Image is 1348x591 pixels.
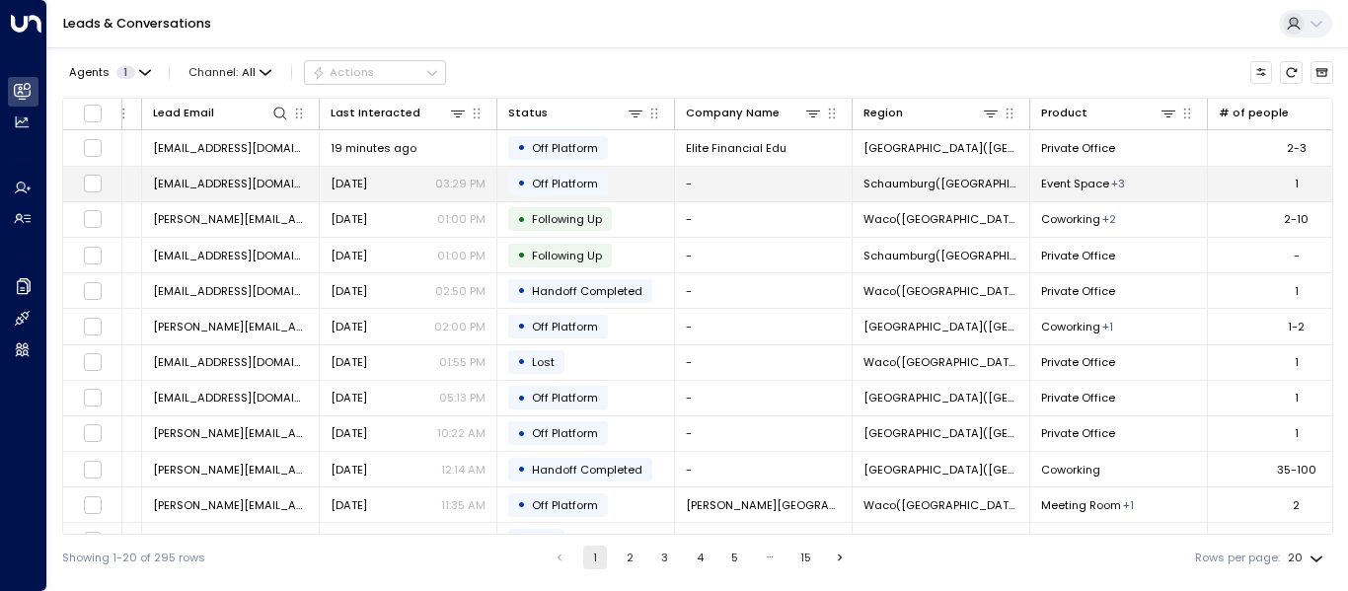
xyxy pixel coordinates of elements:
div: • [517,134,526,161]
span: Agents [69,67,110,78]
div: 35-100 [1277,462,1316,478]
td: - [675,416,853,451]
a: Leads & Conversations [63,15,211,32]
button: Go to page 3 [653,546,677,569]
td: - [675,167,853,201]
div: Region [863,104,903,122]
p: 11:35 AM [441,497,486,513]
div: Company Name [686,104,822,122]
div: Meeting Room,Private Office [1102,211,1116,227]
td: - [675,345,853,380]
button: Go to next page [829,546,853,569]
div: Private Office [1102,319,1113,334]
span: Toggle select row [83,495,103,515]
span: Meeting Room [1041,497,1121,513]
div: - [1294,533,1300,549]
span: karol@wadewellnesscenter.com [153,497,308,513]
span: Lost [532,354,555,370]
div: Product [1041,104,1087,122]
span: Sep 03, 2025 [331,462,367,478]
span: Toggle select row [83,174,103,193]
span: Toggle select row [83,209,103,229]
span: lsturnertrucking@gmail.com [153,354,308,370]
span: abdullahzaf@gmail.com [153,533,308,549]
span: Toggle select row [83,138,103,158]
div: Lead Email [153,104,289,122]
span: Sep 04, 2025 [331,283,367,299]
p: 02:00 PM [434,319,486,334]
span: Off Platform [532,390,598,406]
label: Rows per page: [1195,550,1280,566]
span: Toggle select row [83,246,103,265]
span: Toggle select row [83,352,103,372]
div: • [517,491,526,518]
span: 1 [116,66,135,79]
button: Go to page 2 [618,546,641,569]
span: Geneva(IL) [863,462,1018,478]
div: Region [863,104,1000,122]
button: Go to page 4 [688,546,711,569]
td: - [675,309,853,343]
span: Waco(TX) [863,283,1018,299]
span: Sep 03, 2025 [331,425,367,441]
span: Refresh [1280,61,1303,84]
span: Toggle select row [83,388,103,407]
span: egavin@datastewardpllc.com [153,248,308,263]
span: All [242,66,256,79]
span: Toggle select row [83,531,103,551]
span: Toggle select row [83,281,103,301]
div: 1 [1295,390,1299,406]
button: Go to page 15 [793,546,817,569]
span: Toggle select all [83,104,103,123]
span: Yesterday [331,248,367,263]
button: Channel:All [183,61,278,83]
div: Lead Email [153,104,214,122]
span: Waco(TX) [863,497,1018,513]
span: Private Office [1041,140,1115,156]
div: • [517,242,526,268]
span: Sep 02, 2025 [331,497,367,513]
span: Frisco(TX) [863,425,1018,441]
div: Product [1041,104,1177,122]
span: Wade Wellness Center [686,497,841,513]
span: jurijs@effodio.com [153,211,308,227]
p: 10:22 AM [437,425,486,441]
button: Customize [1250,61,1273,84]
span: Handoff Completed [532,462,642,478]
span: Coworking [1041,211,1100,227]
td: - [675,202,853,237]
div: • [517,348,526,375]
span: jonathan@lokationre.com [153,425,308,441]
span: Off Platform [532,140,598,156]
span: Frisco(TX) [863,390,1018,406]
span: Toggle select row [83,317,103,336]
div: 20 [1288,546,1327,570]
span: Waco(TX) [863,211,1018,227]
span: 19 minutes ago [331,140,416,156]
td: - [675,273,853,308]
span: Coworking [1041,319,1100,334]
div: 1 [1295,176,1299,191]
span: Private Office [1041,248,1115,263]
span: Following Up [532,248,602,263]
div: … [758,546,782,569]
td: - [675,238,853,272]
div: 2-10 [1284,211,1309,227]
td: - [675,381,853,415]
span: Yesterday [331,176,367,191]
span: Private Office [1041,425,1115,441]
div: • [517,206,526,233]
span: Frisco(TX) [863,140,1018,156]
p: 03:29 PM [435,176,486,191]
span: Private Office [1041,283,1115,299]
span: sledder16@outlook.com [153,176,308,191]
div: Last Interacted [331,104,467,122]
span: Sep 04, 2025 [331,319,367,334]
span: Private Office [1041,390,1115,406]
span: brian.morris@ematrixdb.com [153,462,308,478]
span: Toggle select row [83,423,103,443]
span: Off Platform [532,425,598,441]
div: Meeting Room,Meeting Room / Event Space,Private Office [1111,176,1125,191]
div: Company Name [686,104,780,122]
span: Coworking [1041,533,1100,549]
